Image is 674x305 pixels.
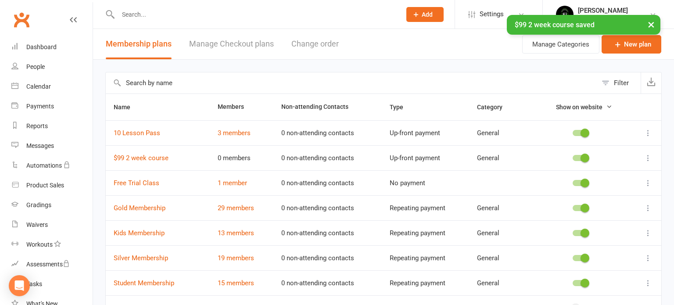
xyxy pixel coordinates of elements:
[26,83,51,90] div: Calendar
[11,37,93,57] a: Dashboard
[578,7,636,14] div: [PERSON_NAME]
[189,29,274,59] a: Manage Checkout plans
[114,102,140,112] button: Name
[114,179,159,187] a: Free Trial Class
[11,116,93,136] a: Reports
[26,103,54,110] div: Payments
[115,8,395,21] input: Search...
[106,72,597,93] input: Search by name
[273,220,382,245] td: 0 non-attending contacts
[114,204,165,212] a: Gold Membership
[422,11,433,18] span: Add
[273,270,382,295] td: 0 non-attending contacts
[114,129,160,137] a: 10 Lesson Pass
[11,57,93,77] a: People
[382,245,469,270] td: Repeating payment
[11,255,93,274] a: Assessments
[469,120,531,145] td: General
[218,204,254,212] a: 29 members
[556,104,602,111] span: Show on website
[26,201,51,208] div: Gradings
[11,215,93,235] a: Waivers
[114,279,174,287] a: Student Membership
[382,195,469,220] td: Repeating payment
[602,35,661,54] a: New plan
[556,6,574,23] img: thumb_image1716960047.png
[273,170,382,195] td: 0 non-attending contacts
[480,4,504,24] span: Settings
[210,145,273,170] td: 0 members
[26,162,62,169] div: Automations
[469,270,531,295] td: General
[406,7,444,22] button: Add
[11,274,93,294] a: Tasks
[548,102,612,112] button: Show on website
[273,94,382,120] th: Non-attending Contacts
[578,14,636,22] div: Soi 18 Muaythai Gym
[643,15,659,34] button: ×
[218,279,254,287] a: 15 members
[11,97,93,116] a: Payments
[114,254,168,262] a: Silver Membership
[26,261,70,268] div: Assessments
[390,104,413,111] span: Type
[469,245,531,270] td: General
[106,29,172,59] button: Membership plans
[614,78,629,88] div: Filter
[11,176,93,195] a: Product Sales
[382,270,469,295] td: Repeating payment
[273,195,382,220] td: 0 non-attending contacts
[469,195,531,220] td: General
[218,179,247,187] a: 1 member
[26,142,54,149] div: Messages
[26,241,53,248] div: Workouts
[11,77,93,97] a: Calendar
[218,254,254,262] a: 19 members
[390,102,413,112] button: Type
[469,145,531,170] td: General
[597,72,641,93] button: Filter
[11,9,32,31] a: Clubworx
[26,221,48,228] div: Waivers
[273,145,382,170] td: 0 non-attending contacts
[114,229,165,237] a: Kids Membership
[26,122,48,129] div: Reports
[114,154,168,162] a: $99 2 week course
[11,156,93,176] a: Automations
[26,280,42,287] div: Tasks
[9,275,30,296] div: Open Intercom Messenger
[210,94,273,120] th: Members
[382,170,469,195] td: No payment
[11,195,93,215] a: Gradings
[273,245,382,270] td: 0 non-attending contacts
[11,235,93,255] a: Workouts
[291,29,339,59] button: Change order
[477,104,512,111] span: Category
[218,229,254,237] a: 13 members
[114,104,140,111] span: Name
[477,102,512,112] button: Category
[522,35,599,54] button: Manage Categories
[218,129,251,137] a: 3 members
[382,220,469,245] td: Repeating payment
[382,120,469,145] td: Up-front payment
[26,63,45,70] div: People
[469,220,531,245] td: General
[507,15,660,35] div: $99 2 week course saved
[382,145,469,170] td: Up-front payment
[273,120,382,145] td: 0 non-attending contacts
[26,182,64,189] div: Product Sales
[26,43,57,50] div: Dashboard
[11,136,93,156] a: Messages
